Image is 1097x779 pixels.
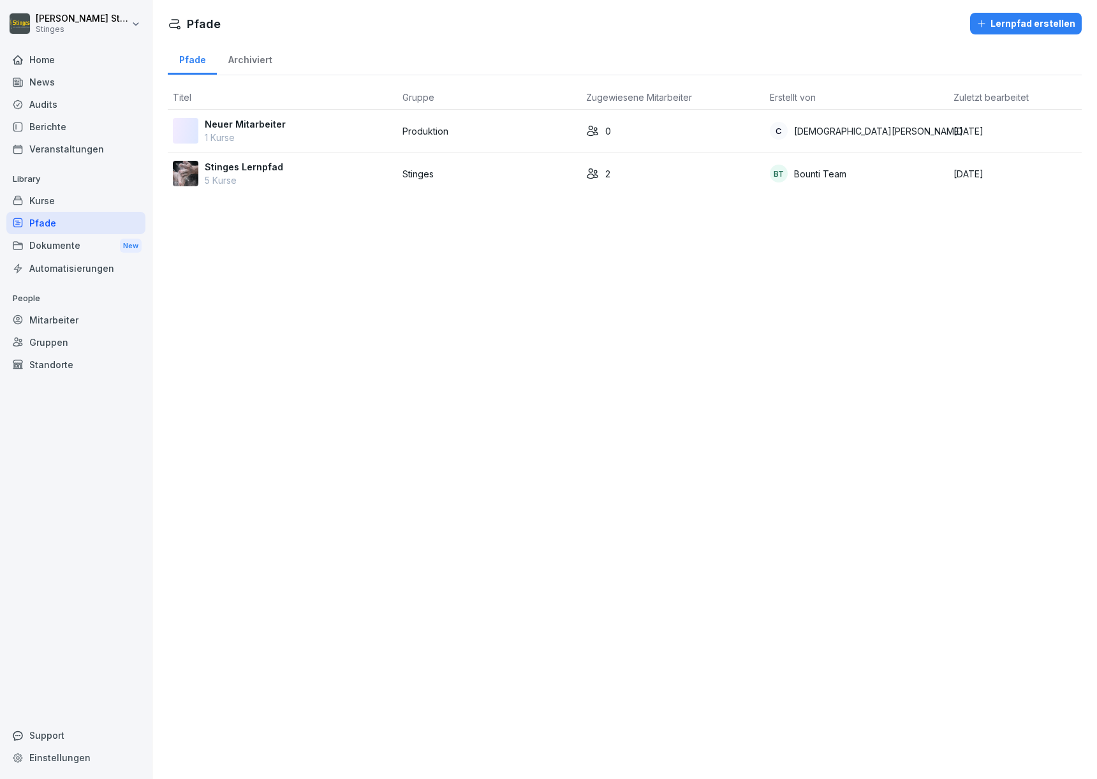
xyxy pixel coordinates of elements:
a: Mitarbeiter [6,309,145,331]
a: Veranstaltungen [6,138,145,160]
div: BT [770,165,788,182]
p: 0 [605,124,611,138]
h1: Pfade [187,15,221,33]
span: Erstellt von [770,92,816,103]
div: New [120,239,142,253]
div: Lernpfad erstellen [976,17,1075,31]
p: Library [6,169,145,189]
a: Kurse [6,189,145,212]
a: Audits [6,93,145,115]
p: [DATE] [953,124,1077,138]
a: Gruppen [6,331,145,353]
p: 2 [605,167,610,181]
th: Gruppe [397,85,581,110]
p: Produktion [402,124,576,138]
p: [DEMOGRAPHIC_DATA][PERSON_NAME] [794,124,963,138]
div: Support [6,724,145,746]
p: [DATE] [953,167,1077,181]
p: Stinges [36,25,129,34]
img: swnmvxk5qa25s7ajvxbtovds.png [173,161,198,186]
p: Stinges [402,167,576,181]
div: C [770,122,788,140]
span: Titel [173,92,191,103]
a: Automatisierungen [6,257,145,279]
a: Standorte [6,353,145,376]
button: Lernpfad erstellen [970,13,1082,34]
a: Archiviert [217,42,283,75]
span: Zugewiesene Mitarbeiter [586,92,692,103]
p: People [6,288,145,309]
a: Berichte [6,115,145,138]
div: Dokumente [6,234,145,258]
p: Bounti Team [794,167,846,181]
p: [PERSON_NAME] Stinges [36,13,129,24]
p: Neuer Mitarbeiter [205,117,286,131]
a: Home [6,48,145,71]
span: Zuletzt bearbeitet [953,92,1029,103]
a: Pfade [6,212,145,234]
a: Pfade [168,42,217,75]
p: Stinges Lernpfad [205,160,283,174]
p: 5 Kurse [205,174,283,187]
a: Einstellungen [6,746,145,769]
a: News [6,71,145,93]
p: 1 Kurse [205,131,286,144]
a: DokumenteNew [6,234,145,258]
